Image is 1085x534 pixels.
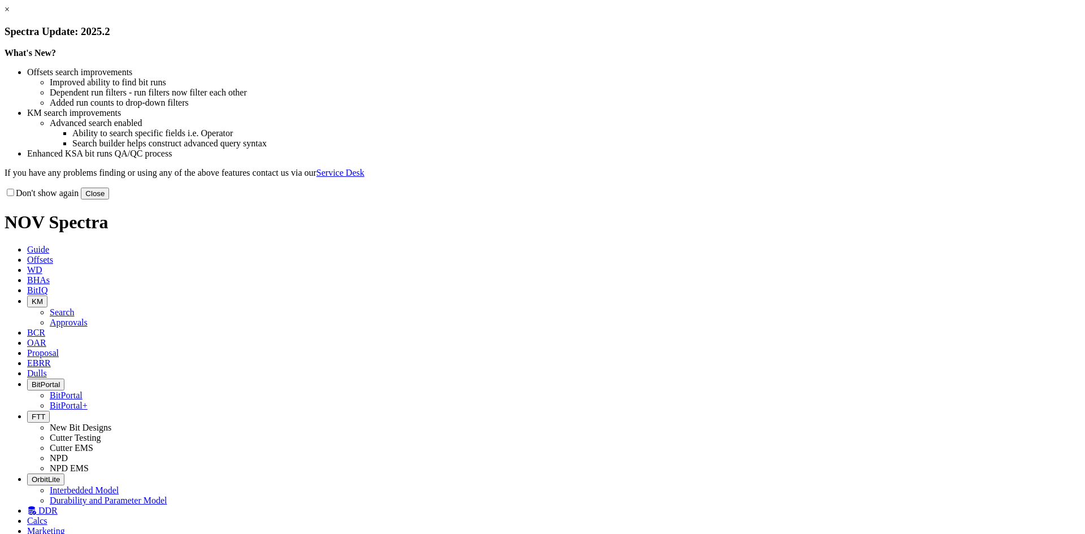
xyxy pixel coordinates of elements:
a: BitPortal [50,390,83,400]
a: NPD EMS [50,463,89,473]
a: Approvals [50,318,88,327]
a: Search [50,307,75,317]
a: Cutter EMS [50,443,93,453]
a: Interbedded Model [50,485,119,495]
span: OrbitLite [32,475,60,484]
li: Search builder helps construct advanced query syntax [72,138,1080,149]
li: Added run counts to drop-down filters [50,98,1080,108]
span: BitIQ [27,285,47,295]
input: Don't show again [7,189,14,196]
a: BitPortal+ [50,401,88,410]
h3: Spectra Update: 2025.2 [5,25,1080,38]
span: FTT [32,413,45,421]
label: Don't show again [5,188,79,198]
span: Calcs [27,516,47,526]
p: If you have any problems finding or using any of the above features contact us via our [5,168,1080,178]
h1: NOV Spectra [5,212,1080,233]
a: Durability and Parameter Model [50,496,167,505]
li: Improved ability to find bit runs [50,77,1080,88]
li: Advanced search enabled [50,118,1080,128]
span: Offsets [27,255,53,264]
li: Enhanced KSA bit runs QA/QC process [27,149,1080,159]
li: KM search improvements [27,108,1080,118]
li: Dependent run filters - run filters now filter each other [50,88,1080,98]
span: WD [27,265,42,275]
span: DDR [38,506,58,515]
li: Offsets search improvements [27,67,1080,77]
span: Dulls [27,368,47,378]
span: EBRR [27,358,51,368]
a: Service Desk [316,168,364,177]
span: KM [32,297,43,306]
li: Ability to search specific fields i.e. Operator [72,128,1080,138]
span: OAR [27,338,46,348]
span: BCR [27,328,45,337]
button: Close [81,188,109,199]
span: BHAs [27,275,50,285]
a: New Bit Designs [50,423,111,432]
a: NPD [50,453,68,463]
a: Cutter Testing [50,433,101,442]
strong: What's New? [5,48,56,58]
a: × [5,5,10,14]
span: Guide [27,245,49,254]
span: BitPortal [32,380,60,389]
span: Proposal [27,348,59,358]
